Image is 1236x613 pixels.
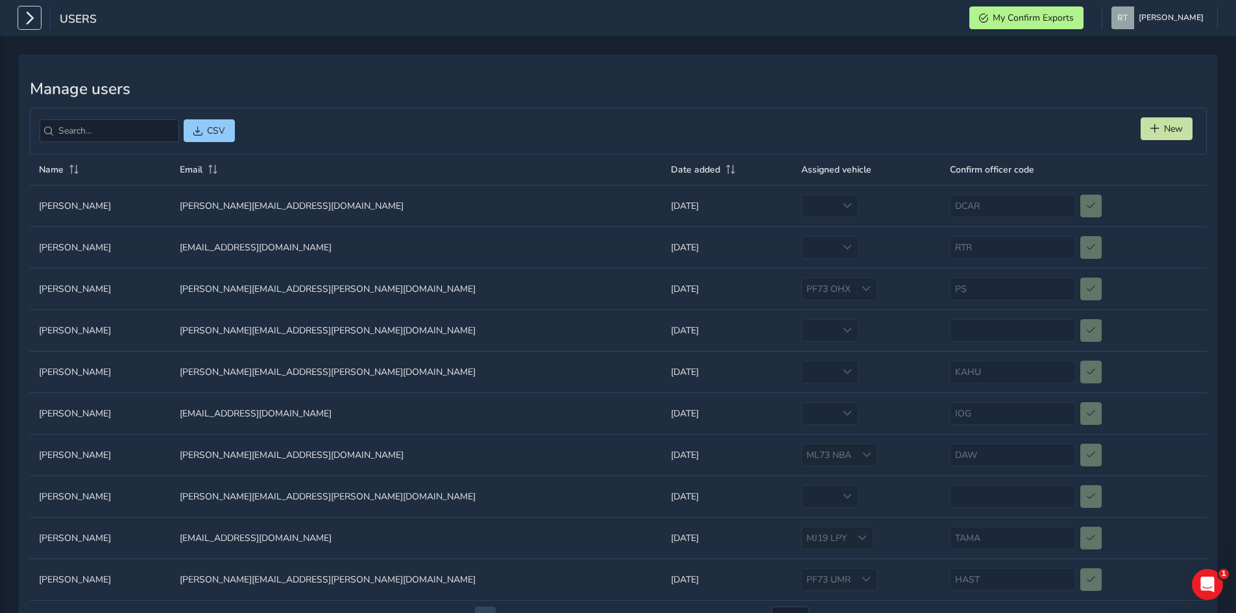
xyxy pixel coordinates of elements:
[30,475,171,517] td: [PERSON_NAME]
[662,434,793,475] td: [DATE]
[171,351,662,392] td: [PERSON_NAME][EMAIL_ADDRESS][PERSON_NAME][DOMAIN_NAME]
[30,559,171,600] td: [PERSON_NAME]
[171,268,662,309] td: [PERSON_NAME][EMAIL_ADDRESS][PERSON_NAME][DOMAIN_NAME]
[171,309,662,351] td: [PERSON_NAME][EMAIL_ADDRESS][PERSON_NAME][DOMAIN_NAME]
[1192,569,1223,600] iframe: Intercom live chat
[1139,6,1204,29] span: [PERSON_NAME]
[993,12,1074,24] span: My Confirm Exports
[207,125,225,137] span: CSV
[171,475,662,517] td: [PERSON_NAME][EMAIL_ADDRESS][PERSON_NAME][DOMAIN_NAME]
[60,11,97,29] span: Users
[30,268,171,309] td: [PERSON_NAME]
[662,309,793,351] td: [DATE]
[30,434,171,475] td: [PERSON_NAME]
[662,475,793,517] td: [DATE]
[30,351,171,392] td: [PERSON_NAME]
[39,163,64,176] span: Name
[662,268,793,309] td: [DATE]
[1141,117,1193,140] button: New
[30,226,171,268] td: [PERSON_NAME]
[671,163,720,176] span: Date added
[30,80,1207,99] h3: Manage users
[171,559,662,600] td: [PERSON_NAME][EMAIL_ADDRESS][PERSON_NAME][DOMAIN_NAME]
[1111,6,1134,29] img: diamond-layout
[40,119,179,142] input: Search...
[171,434,662,475] td: [PERSON_NAME][EMAIL_ADDRESS][DOMAIN_NAME]
[662,226,793,268] td: [DATE]
[180,163,202,176] span: Email
[30,517,171,559] td: [PERSON_NAME]
[171,517,662,559] td: [EMAIL_ADDRESS][DOMAIN_NAME]
[662,392,793,434] td: [DATE]
[1164,123,1183,135] span: New
[171,226,662,268] td: [EMAIL_ADDRESS][DOMAIN_NAME]
[662,559,793,600] td: [DATE]
[662,351,793,392] td: [DATE]
[662,185,793,226] td: [DATE]
[171,185,662,226] td: [PERSON_NAME][EMAIL_ADDRESS][DOMAIN_NAME]
[1218,569,1229,579] span: 1
[184,119,235,142] button: CSV
[950,163,1034,176] span: Confirm officer code
[30,392,171,434] td: [PERSON_NAME]
[969,6,1084,29] button: My Confirm Exports
[662,517,793,559] td: [DATE]
[1111,6,1208,29] button: [PERSON_NAME]
[171,392,662,434] td: [EMAIL_ADDRESS][DOMAIN_NAME]
[30,185,171,226] td: [PERSON_NAME]
[801,163,871,176] span: Assigned vehicle
[30,309,171,351] td: [PERSON_NAME]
